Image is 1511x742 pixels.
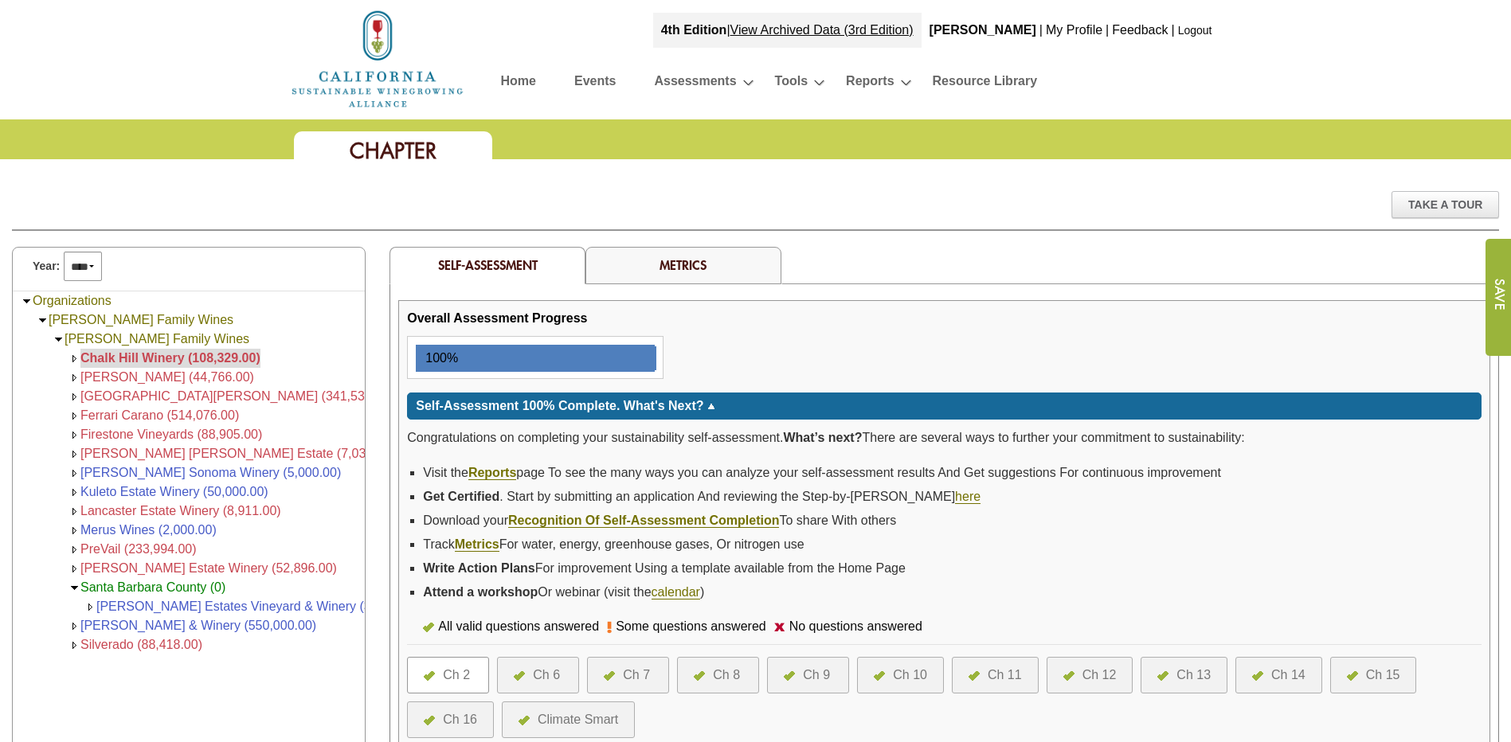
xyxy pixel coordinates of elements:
li: Track For water, energy, greenhouse gases, Or nitrogen use [423,533,1482,556]
a: [PERSON_NAME] Estates Vineyard & Winery (30,000.00) [96,599,425,613]
div: Ch 8 [713,666,740,685]
a: Ch 15 [1347,666,1400,685]
a: Ch 10 [874,666,927,685]
a: Firestone Vineyards (88,905.00) [80,428,262,441]
a: Logout [1178,24,1212,37]
li: Or webinar (visit the ) [423,580,1482,604]
a: Ch 7 [604,666,652,685]
a: [PERSON_NAME] Sonoma Winery (5,000.00) [80,466,341,479]
a: [PERSON_NAME] [PERSON_NAME] Estate (7,032.00) [80,447,395,460]
img: Collapse Foley Family Wines [53,334,65,346]
img: icon-all-questions-answered.png [423,623,434,632]
div: Ch 10 [893,666,927,685]
strong: Get Certified [423,490,499,503]
div: | [1104,13,1110,48]
img: sort_arrow_up.gif [707,404,715,409]
img: icon-all-questions-answered.png [424,671,435,681]
a: [PERSON_NAME] Family Wines [65,332,249,346]
span: Self-Assessment 100% Complete. What's Next? [416,399,703,412]
img: icon-all-questions-answered.png [784,671,795,681]
div: Ch 7 [623,666,650,685]
a: Lancaster Estate Winery (8,911.00) [80,504,281,517]
a: [PERSON_NAME] & Winery (550,000.00) [80,619,316,632]
span: Year: [33,258,60,275]
li: For improvement Using a template available from the Home Page [423,556,1482,580]
a: [GEOGRAPHIC_DATA][PERSON_NAME] (341,530.00) [80,389,393,403]
div: Click for more or less content [407,392,1482,420]
a: Ch 13 [1157,666,1211,685]
div: Take A Tour [1392,191,1499,218]
div: Ch 6 [533,666,560,685]
span: Self-Assessment [438,256,538,273]
img: icon-all-questions-answered.png [1252,671,1263,681]
a: PreVail (233,994.00) [80,542,197,556]
a: [PERSON_NAME] Family Wines [49,313,233,326]
span: Santa Barbara County (0) [80,580,225,594]
div: Overall Assessment Progress [407,309,587,328]
div: Ch 11 [988,666,1022,685]
strong: Recognition Of Self-Assessment Completion [508,514,779,527]
div: | [1038,13,1044,48]
a: Events [574,70,616,98]
input: Submit [1485,239,1511,356]
img: Collapse Foley Family Wines [37,314,49,326]
a: Merus Wines (2,000.00) [80,523,217,537]
img: icon-all-questions-answered.png [969,671,980,681]
div: | [653,13,922,48]
li: Visit the page To see the many ways you can analyze your self-assessment results And Get suggesti... [423,461,1482,485]
strong: Write Action Plans [423,561,534,575]
div: Ch 15 [1366,666,1400,685]
div: Climate Smart [538,710,618,729]
a: Reports [468,466,516,480]
strong: 4th Edition [661,23,727,37]
a: Reports [846,70,894,98]
strong: What’s next? [783,431,862,444]
div: Ch 2 [443,666,470,685]
li: . Start by submitting an application And reviewing the Step-by-[PERSON_NAME] [423,485,1482,509]
a: Feedback [1112,23,1168,37]
a: Chalk Hill Winery (108,329.00) [80,351,260,365]
img: icon-all-questions-answered.png [1157,671,1168,681]
div: Ch 14 [1271,666,1305,685]
img: icon-all-questions-answered.png [519,716,530,725]
a: Home [501,70,536,98]
p: Congratulations on completing your sustainability self-assessment. There are several ways to furt... [407,428,1482,448]
a: Kuleto Estate Winery (50,000.00) [80,485,268,498]
img: Collapse <span style='color: green;'>Santa Barbara County (0)</span> [69,582,80,594]
a: Tools [775,70,808,98]
img: icon-some-questions-answered.png [607,621,612,634]
span: Chapter [350,137,436,165]
a: Recognition Of Self-Assessment Completion [508,514,779,528]
a: Silverado (88,418.00) [80,638,202,651]
div: | [1170,13,1176,48]
a: Ch 16 [424,710,477,729]
img: icon-all-questions-answered.png [514,671,525,681]
strong: Attend a workshop [423,585,538,599]
a: Ch 11 [969,666,1022,685]
a: Home [290,51,465,64]
div: No questions answered [785,617,930,636]
img: icon-all-questions-answered.png [1347,671,1358,681]
div: Some questions answered [612,617,774,636]
a: Ferrari Carano (514,076.00) [80,408,239,422]
div: All valid questions answered [434,617,607,636]
a: here [955,490,981,504]
span: [PERSON_NAME] (44,766.00) [80,370,254,384]
b: [PERSON_NAME] [930,23,1036,37]
img: icon-all-questions-answered.png [874,671,885,681]
img: icon-all-questions-answered.png [1063,671,1075,681]
a: Ch 8 [694,666,742,685]
a: [PERSON_NAME] Estate Winery (52,896.00) [80,561,337,575]
div: Ch 9 [803,666,830,685]
img: icon-all-questions-answered.png [424,716,435,725]
a: Ch 12 [1063,666,1117,685]
a: Ch 6 [514,666,562,685]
